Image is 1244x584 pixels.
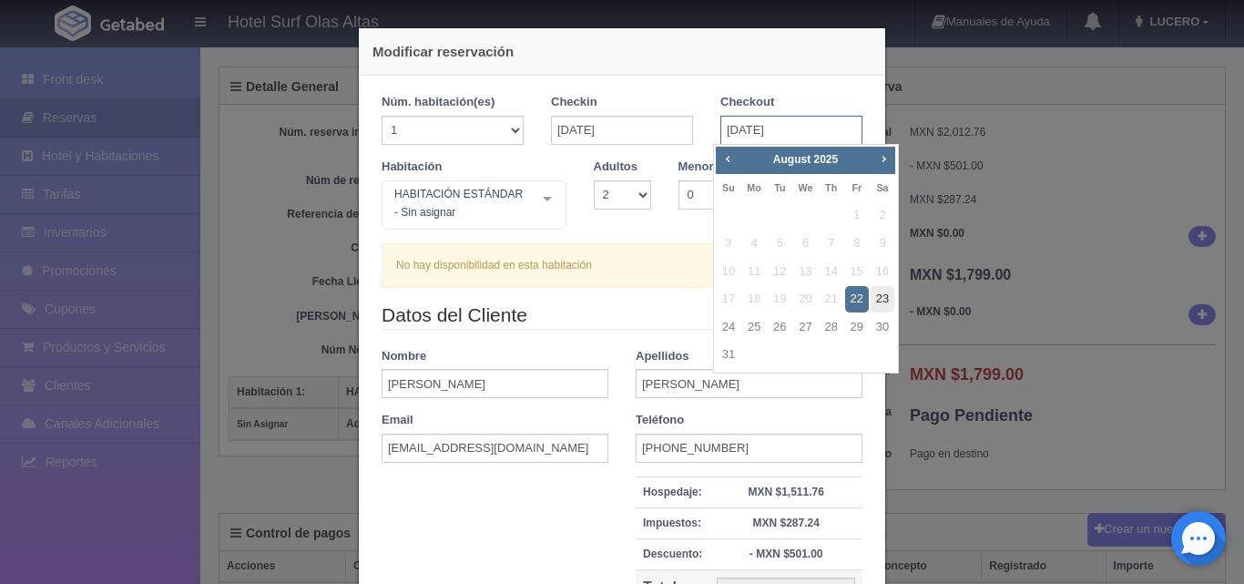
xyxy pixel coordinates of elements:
span: Sunday [722,182,735,193]
span: 4 [742,231,766,257]
span: Thursday [825,182,837,193]
span: 7 [820,231,843,257]
span: 18 [742,286,766,312]
span: 21 [820,286,843,312]
span: HABITACIÓN ESTÁNDAR - Sin asignar [390,185,529,221]
label: Adultos [594,159,637,176]
strong: MXN $287.24 [752,517,819,529]
a: 23 [871,286,894,312]
th: Hospedaje: [636,476,709,507]
a: 27 [793,314,817,341]
span: Friday [851,182,862,193]
label: Habitación [382,159,442,176]
span: 13 [793,259,817,285]
span: Tuesday [774,182,785,193]
legend: Datos del Cliente [382,302,862,330]
span: 19 [768,286,791,312]
span: Prev [720,151,735,166]
span: 16 [871,259,894,285]
h4: Modificar reservación [372,42,872,61]
span: 6 [793,231,817,257]
label: Checkin [551,94,597,111]
a: 22 [845,286,869,312]
input: DD-MM-AAAA [551,116,693,145]
span: 14 [820,259,843,285]
label: Menores [678,159,727,176]
span: 11 [742,259,766,285]
span: 2025 [813,153,838,166]
a: 29 [845,314,869,341]
div: No hay disponibilidad en esta habitación [382,243,862,288]
span: 17 [717,286,740,312]
span: 8 [845,231,869,257]
span: Next [876,151,891,166]
a: Next [874,149,894,169]
a: 24 [717,314,740,341]
label: Nombre [382,348,426,365]
a: Prev [718,149,738,169]
a: 30 [871,314,894,341]
a: 25 [742,314,766,341]
span: 1 [845,202,869,229]
a: 31 [717,342,740,368]
strong: MXN $1,511.76 [748,486,823,498]
a: 26 [768,314,791,341]
th: Descuento: [636,539,709,570]
span: Saturday [876,182,888,193]
th: Impuestos: [636,507,709,538]
span: 2 [871,202,894,229]
span: 5 [768,231,791,257]
span: August [773,153,811,166]
span: 20 [793,286,817,312]
label: Email [382,412,413,429]
span: 15 [845,259,869,285]
strong: - MXN $501.00 [749,548,823,560]
input: Seleccionar hab. [390,185,401,214]
label: Apellidos [636,348,689,365]
span: 3 [717,231,740,257]
label: Núm. habitación(es) [382,94,495,111]
span: Wednesday [798,182,812,193]
input: DD-MM-AAAA [720,116,862,145]
span: 12 [768,259,791,285]
span: Monday [747,182,761,193]
label: Checkout [720,94,774,111]
span: 10 [717,259,740,285]
span: 9 [871,231,894,257]
a: 28 [820,314,843,341]
label: Teléfono [636,412,684,429]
